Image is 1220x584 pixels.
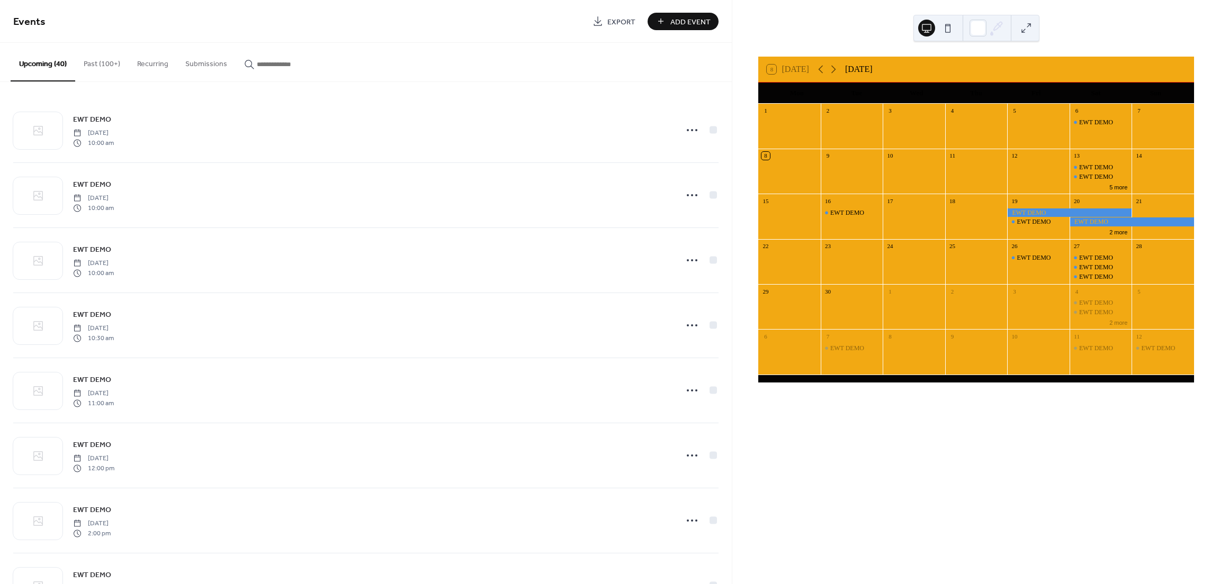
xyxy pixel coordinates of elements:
[13,12,46,32] span: Events
[73,333,114,343] span: 10:30 am
[177,43,236,80] button: Submissions
[73,463,114,473] span: 12:00 pm
[648,13,719,30] button: Add Event
[1079,163,1113,172] div: EWT DEMO
[886,242,894,250] div: 24
[1073,332,1081,340] div: 11
[607,16,635,28] span: Export
[886,197,894,205] div: 17
[1079,172,1113,181] div: EWT DEMO
[1070,298,1132,307] div: EWT DEMO
[830,344,864,353] div: EWT DEMO
[73,570,111,581] span: EWT DEMO
[1105,317,1132,326] button: 2 more
[1135,152,1143,160] div: 14
[73,194,114,203] span: [DATE]
[73,373,111,386] a: EWT DEMO
[1006,83,1066,104] div: Fri
[73,268,114,278] span: 10:00 am
[761,152,769,160] div: 8
[73,178,111,190] a: EWT DEMO
[1079,272,1113,281] div: EWT DEMO
[1007,208,1132,217] div: EWT DEMO
[1073,287,1081,295] div: 4
[73,138,114,148] span: 10:00 am
[1073,197,1081,205] div: 20
[1010,152,1018,160] div: 12
[948,242,956,250] div: 25
[73,113,111,125] a: EWT DEMO
[75,43,129,80] button: Past (100+)
[73,243,111,255] a: EWT DEMO
[73,389,114,398] span: [DATE]
[73,129,114,138] span: [DATE]
[761,107,769,115] div: 1
[824,242,832,250] div: 23
[767,83,827,104] div: Mon
[1007,253,1070,262] div: EWT DEMO
[73,375,111,386] span: EWT DEMO
[1010,287,1018,295] div: 3
[1070,163,1132,172] div: EWT DEMO
[73,505,111,516] span: EWT DEMO
[73,519,111,528] span: [DATE]
[73,308,111,321] a: EWT DEMO
[1070,217,1194,226] div: EWT DEMO
[1070,272,1132,281] div: EWT DEMO
[1073,107,1081,115] div: 6
[1070,253,1132,262] div: EWT DEMO
[73,309,111,321] span: EWT DEMO
[1017,217,1051,226] div: EWT DEMO
[845,63,873,76] div: [DATE]
[886,332,894,340] div: 8
[1073,242,1081,250] div: 27
[1010,197,1018,205] div: 19
[585,13,643,30] a: Export
[824,287,832,295] div: 30
[886,83,946,104] div: Wed
[1126,83,1186,104] div: Sun
[73,324,114,333] span: [DATE]
[1105,227,1132,236] button: 2 more
[824,152,832,160] div: 9
[73,454,114,463] span: [DATE]
[948,287,956,295] div: 2
[1135,242,1143,250] div: 28
[1079,263,1113,272] div: EWT DEMO
[1010,242,1018,250] div: 26
[1070,118,1132,127] div: EWT DEMO
[1135,287,1143,295] div: 5
[670,16,711,28] span: Add Event
[824,107,832,115] div: 2
[886,287,894,295] div: 1
[1010,107,1018,115] div: 5
[73,504,111,516] a: EWT DEMO
[73,179,111,190] span: EWT DEMO
[821,344,883,353] div: EWT DEMO
[1070,344,1132,353] div: EWT DEMO
[1017,253,1051,262] div: EWT DEMO
[129,43,177,80] button: Recurring
[948,152,956,160] div: 11
[1010,332,1018,340] div: 10
[1132,344,1194,353] div: EWT DEMO
[824,197,832,205] div: 16
[827,83,886,104] div: Tue
[73,528,111,538] span: 2:00 pm
[73,259,114,268] span: [DATE]
[761,287,769,295] div: 29
[1007,217,1070,226] div: EWT DEMO
[886,152,894,160] div: 10
[1079,118,1113,127] div: EWT DEMO
[1070,308,1132,317] div: EWT DEMO
[1079,298,1113,307] div: EWT DEMO
[761,197,769,205] div: 15
[73,440,111,451] span: EWT DEMO
[948,197,956,205] div: 18
[761,242,769,250] div: 22
[886,107,894,115] div: 3
[1141,344,1175,353] div: EWT DEMO
[1105,182,1132,191] button: 5 more
[1079,253,1113,262] div: EWT DEMO
[948,332,956,340] div: 9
